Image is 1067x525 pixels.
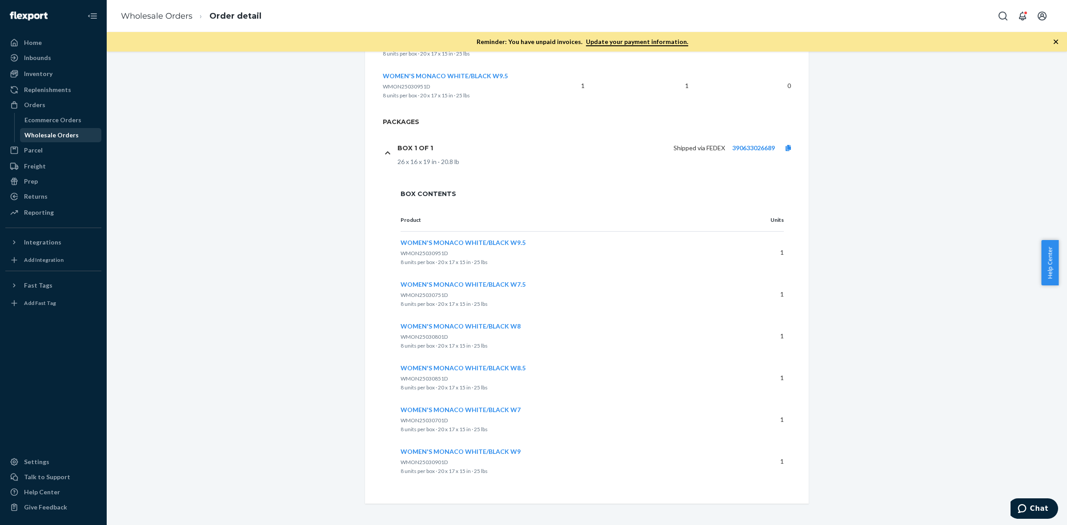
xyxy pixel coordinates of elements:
a: Add Fast Tag [5,296,101,310]
h1: Box 1 of 1 [397,144,433,152]
iframe: Opens a widget where you can chat to one of our agents [1011,498,1058,521]
p: 0 [703,81,791,90]
button: Fast Tags [5,278,101,293]
button: WOMEN'S MONACO WHITE/BLACK W8 [401,322,521,331]
a: Wholesale Orders [20,128,102,142]
p: 1 [746,332,784,341]
p: 8 units per box · 20 x 17 x 15 in · 25 lbs [401,258,732,267]
div: Parcel [24,146,43,155]
span: WOMEN'S MONACO WHITE/BLACK W7.5 [401,281,525,288]
span: WOMEN'S MONACO WHITE/BLACK W9 [401,448,521,455]
button: Close Navigation [84,7,101,25]
div: Inventory [24,69,52,78]
p: 8 units per box · 20 x 17 x 15 in · 25 lbs [383,91,533,100]
a: Order detail [209,11,261,21]
span: WOMEN'S MONACO WHITE/BLACK W9.5 [383,72,508,80]
p: Product [401,216,732,224]
a: Update your payment information. [586,38,688,46]
img: Flexport logo [10,12,48,20]
a: Add Integration [5,253,101,267]
a: 390633026689 [732,144,775,152]
div: Add Integration [24,256,64,264]
a: Wholesale Orders [121,11,193,21]
a: Replenishments [5,83,101,97]
div: Reporting [24,208,54,217]
a: Ecommerce Orders [20,113,102,127]
span: WMON25030851D [401,375,448,382]
a: Returns [5,189,101,204]
a: Settings [5,455,101,469]
button: WOMEN'S MONACO WHITE/BLACK W9 [401,447,521,456]
button: Integrations [5,235,101,249]
a: Prep [5,174,101,188]
div: Freight [24,162,46,171]
div: Integrations [24,238,61,247]
p: 1 [599,81,689,90]
p: Units [746,216,784,224]
span: WOMEN'S MONACO WHITE/BLACK W7 [401,406,521,413]
a: Home [5,36,101,50]
p: 1 [746,290,784,299]
div: 26 x 16 x 19 in · 20.8 lb [397,157,802,166]
a: Freight [5,159,101,173]
button: Give Feedback [5,500,101,514]
p: 1 [547,81,585,90]
div: Help Center [24,488,60,497]
p: 8 units per box · 20 x 17 x 15 in · 25 lbs [401,383,732,392]
div: Settings [24,457,49,466]
p: 8 units per box · 20 x 17 x 15 in · 25 lbs [401,425,732,434]
span: Box Contents [401,189,784,198]
button: Open Search Box [994,7,1012,25]
div: Talk to Support [24,473,70,481]
ol: breadcrumbs [114,3,269,29]
a: Reporting [5,205,101,220]
span: WMON25030751D [401,292,448,298]
button: WOMEN'S MONACO WHITE/BLACK W9.5 [401,238,525,247]
p: 1 [746,457,784,466]
span: WMON25030951D [383,83,430,90]
a: Inbounds [5,51,101,65]
button: WOMEN'S MONACO WHITE/BLACK W9.5 [383,72,508,80]
span: WMON25030801D [401,333,448,340]
button: Help Center [1041,240,1059,285]
p: Reminder: You have unpaid invoices. [477,37,688,46]
span: WMON25030951D [401,250,448,256]
div: Give Feedback [24,503,67,512]
a: Orders [5,98,101,112]
p: 1 [746,373,784,382]
button: WOMEN'S MONACO WHITE/BLACK W7 [401,405,521,414]
p: 8 units per box · 20 x 17 x 15 in · 25 lbs [383,49,533,58]
span: WMON25030701D [401,417,448,424]
button: WOMEN'S MONACO WHITE/BLACK W8.5 [401,364,525,373]
div: Returns [24,192,48,201]
div: Replenishments [24,85,71,94]
span: WOMEN'S MONACO WHITE/BLACK W9.5 [401,239,525,246]
p: 8 units per box · 20 x 17 x 15 in · 25 lbs [401,300,732,309]
div: Prep [24,177,38,186]
span: WMON25030901D [401,459,448,465]
p: 8 units per box · 20 x 17 x 15 in · 25 lbs [401,467,732,476]
div: Fast Tags [24,281,52,290]
p: Shipped via FEDEX [674,144,725,152]
button: Open notifications [1014,7,1031,25]
div: Inbounds [24,53,51,62]
span: WOMEN'S MONACO WHITE/BLACK W8 [401,322,521,330]
div: Home [24,38,42,47]
a: Parcel [5,143,101,157]
div: Ecommerce Orders [24,116,81,124]
h2: Packages [365,117,809,133]
a: Help Center [5,485,101,499]
div: Wholesale Orders [24,131,79,140]
div: Orders [24,100,45,109]
p: 8 units per box · 20 x 17 x 15 in · 25 lbs [401,341,732,350]
span: WOMEN'S MONACO WHITE/BLACK W8.5 [401,364,525,372]
p: 1 [746,248,784,257]
p: 1 [746,415,784,424]
div: Add Fast Tag [24,299,56,307]
a: Inventory [5,67,101,81]
button: Open account menu [1033,7,1051,25]
button: Talk to Support [5,470,101,484]
button: WOMEN'S MONACO WHITE/BLACK W7.5 [401,280,525,289]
